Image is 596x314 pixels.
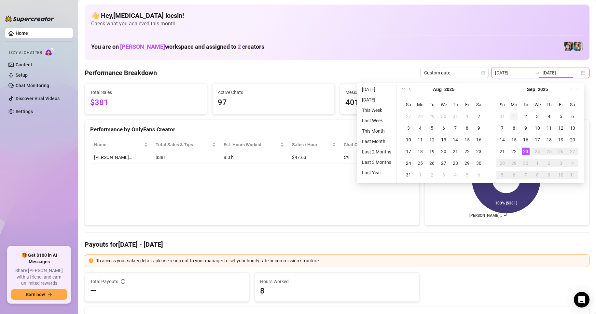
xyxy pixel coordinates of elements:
[85,68,157,77] h4: Performance Breakdown
[461,122,473,134] td: 2025-08-08
[359,96,394,104] li: [DATE]
[340,138,414,151] th: Chat Conversion
[438,157,450,169] td: 2025-08-27
[405,159,412,167] div: 24
[567,122,578,134] td: 2025-09-13
[90,138,152,151] th: Name
[555,122,567,134] td: 2025-09-12
[534,136,541,144] div: 17
[527,83,535,96] button: Choose a month
[574,292,589,307] div: Open Intercom Messenger
[450,157,461,169] td: 2025-08-28
[569,112,576,120] div: 6
[438,122,450,134] td: 2025-08-06
[498,136,506,144] div: 14
[426,99,438,111] th: Tu
[444,83,454,96] button: Choose a year
[359,137,394,145] li: Last Month
[520,169,532,181] td: 2025-10-07
[96,257,585,264] div: To access your salary details, please reach out to your manager to set your hourly rate or commis...
[498,171,506,179] div: 5
[522,159,530,167] div: 30
[508,146,520,157] td: 2025-09-22
[534,171,541,179] div: 8
[450,146,461,157] td: 2025-08-21
[475,112,483,120] div: 2
[463,136,471,144] div: 15
[405,136,412,144] div: 10
[85,240,589,249] h4: Payouts for [DATE] - [DATE]
[26,292,45,297] span: Earn now
[473,169,485,181] td: 2025-09-06
[451,124,459,132] div: 7
[508,169,520,181] td: 2025-10-06
[260,278,414,285] span: Hours Worked
[498,159,506,167] div: 28
[473,157,485,169] td: 2025-08-30
[569,136,576,144] div: 20
[438,169,450,181] td: 2025-09-03
[440,112,448,120] div: 30
[510,148,518,155] div: 22
[416,159,424,167] div: 25
[463,124,471,132] div: 8
[450,122,461,134] td: 2025-08-07
[555,134,567,146] td: 2025-09-19
[414,134,426,146] td: 2025-08-11
[473,134,485,146] td: 2025-08-16
[555,169,567,181] td: 2025-10-10
[532,157,543,169] td: 2025-10-01
[414,111,426,122] td: 2025-07-28
[451,112,459,120] div: 31
[90,125,414,134] div: Performance by OnlyFans Creator
[473,146,485,157] td: 2025-08-23
[426,146,438,157] td: 2025-08-19
[475,148,483,155] div: 23
[555,157,567,169] td: 2025-10-03
[428,136,436,144] div: 12
[522,124,530,132] div: 9
[557,136,565,144] div: 19
[11,289,67,300] button: Earn nowarrow-right
[414,122,426,134] td: 2025-08-04
[461,146,473,157] td: 2025-08-22
[345,89,457,96] span: Messages Sent
[496,157,508,169] td: 2025-09-28
[152,138,220,151] th: Total Sales & Tips
[475,171,483,179] div: 6
[463,112,471,120] div: 1
[359,158,394,166] li: Last 3 Months
[438,111,450,122] td: 2025-07-30
[11,252,67,265] span: 🎁 Get $100 in AI Messages
[405,124,412,132] div: 3
[359,169,394,177] li: Last Year
[522,112,530,120] div: 2
[359,117,394,124] li: Last Week
[555,99,567,111] th: Fr
[94,141,143,148] span: Name
[218,89,329,96] span: Active Chats
[451,148,459,155] div: 21
[428,159,436,167] div: 26
[359,85,394,93] li: [DATE]
[16,109,33,114] a: Settings
[532,169,543,181] td: 2025-10-08
[475,136,483,144] div: 16
[403,146,414,157] td: 2025-08-17
[440,148,448,155] div: 20
[510,136,518,144] div: 15
[473,99,485,111] th: Sa
[218,97,329,109] span: 97
[473,122,485,134] td: 2025-08-09
[567,134,578,146] td: 2025-09-20
[461,157,473,169] td: 2025-08-29
[543,99,555,111] th: Th
[543,169,555,181] td: 2025-10-09
[473,111,485,122] td: 2025-08-02
[510,171,518,179] div: 6
[555,111,567,122] td: 2025-09-05
[45,47,55,57] img: AI Chatter
[424,68,485,78] span: Custom date
[426,169,438,181] td: 2025-09-02
[508,122,520,134] td: 2025-09-08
